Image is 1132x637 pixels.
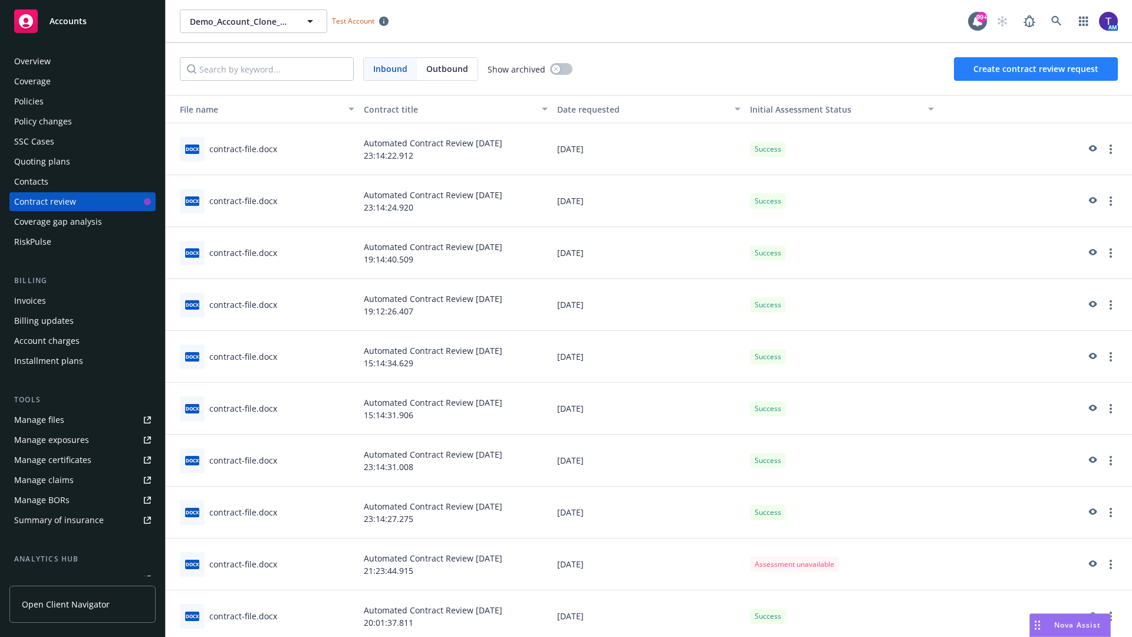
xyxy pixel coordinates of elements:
[552,331,746,383] div: [DATE]
[359,227,552,279] div: Automated Contract Review [DATE] 19:14:40.509
[1085,402,1099,416] a: preview
[359,95,552,123] button: Contract title
[552,487,746,539] div: [DATE]
[359,331,552,383] div: Automated Contract Review [DATE] 15:14:34.629
[552,279,746,331] div: [DATE]
[1029,613,1111,637] button: Nova Assist
[180,9,327,33] button: Demo_Account_Clone_QA_CR_Tests_Client
[9,72,156,91] a: Coverage
[552,383,746,435] div: [DATE]
[185,352,199,361] span: docx
[14,451,91,469] div: Manage certificates
[755,507,781,518] span: Success
[14,411,64,429] div: Manage files
[359,123,552,175] div: Automated Contract Review [DATE] 23:14:22.912
[1054,620,1101,630] span: Nova Assist
[209,558,277,570] div: contract-file.docx
[359,539,552,590] div: Automated Contract Review [DATE] 21:23:44.915
[14,331,80,350] div: Account charges
[750,104,851,115] span: Initial Assessment Status
[209,506,277,518] div: contract-file.docx
[552,95,746,123] button: Date requested
[170,103,341,116] div: Toggle SortBy
[755,196,781,206] span: Success
[973,63,1098,74] span: Create contract review request
[14,212,102,231] div: Coverage gap analysis
[488,63,545,75] span: Show archived
[209,195,277,207] div: contract-file.docx
[364,58,417,80] span: Inbound
[9,5,156,38] a: Accounts
[9,411,156,429] a: Manage files
[364,103,535,116] div: Contract title
[552,435,746,487] div: [DATE]
[14,232,51,251] div: RiskPulse
[9,491,156,510] a: Manage BORs
[755,559,834,570] span: Assessment unavailable
[332,16,374,26] span: Test Account
[185,560,199,569] span: docx
[9,192,156,211] a: Contract review
[1104,246,1118,260] a: more
[1018,9,1041,33] a: Report a Bug
[9,352,156,370] a: Installment plans
[954,57,1118,81] button: Create contract review request
[9,394,156,406] div: Tools
[9,172,156,191] a: Contacts
[185,508,199,517] span: docx
[1099,12,1118,31] img: photo
[9,92,156,111] a: Policies
[9,511,156,530] a: Summary of insurance
[755,403,781,414] span: Success
[9,311,156,330] a: Billing updates
[14,352,83,370] div: Installment plans
[1085,609,1099,623] a: preview
[14,132,54,151] div: SSC Cases
[14,192,76,211] div: Contract review
[9,232,156,251] a: RiskPulse
[14,570,112,589] div: Loss summary generator
[359,487,552,539] div: Automated Contract Review [DATE] 23:14:27.275
[209,247,277,259] div: contract-file.docx
[373,63,407,75] span: Inbound
[9,553,156,565] div: Analytics hub
[1104,557,1118,572] a: more
[1104,505,1118,520] a: more
[755,352,781,362] span: Success
[185,248,199,257] span: docx
[1072,9,1095,33] a: Switch app
[14,92,44,111] div: Policies
[9,212,156,231] a: Coverage gap analysis
[190,15,292,28] span: Demo_Account_Clone_QA_CR_Tests_Client
[359,279,552,331] div: Automated Contract Review [DATE] 19:12:26.407
[1085,350,1099,364] a: preview
[209,143,277,155] div: contract-file.docx
[9,431,156,449] span: Manage exposures
[755,248,781,258] span: Success
[209,402,277,415] div: contract-file.docx
[1104,454,1118,468] a: more
[209,298,277,311] div: contract-file.docx
[14,72,51,91] div: Coverage
[14,52,51,71] div: Overview
[9,132,156,151] a: SSC Cases
[185,300,199,309] span: docx
[359,175,552,227] div: Automated Contract Review [DATE] 23:14:24.920
[9,275,156,287] div: Billing
[1045,9,1068,33] a: Search
[185,456,199,465] span: docx
[976,12,987,22] div: 99+
[552,539,746,590] div: [DATE]
[9,152,156,171] a: Quoting plans
[426,63,468,75] span: Outbound
[9,291,156,310] a: Invoices
[417,58,478,80] span: Outbound
[990,9,1014,33] a: Start snowing
[359,435,552,487] div: Automated Contract Review [DATE] 23:14:31.008
[552,227,746,279] div: [DATE]
[22,598,110,610] span: Open Client Navigator
[14,152,70,171] div: Quoting plans
[14,491,70,510] div: Manage BORs
[552,175,746,227] div: [DATE]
